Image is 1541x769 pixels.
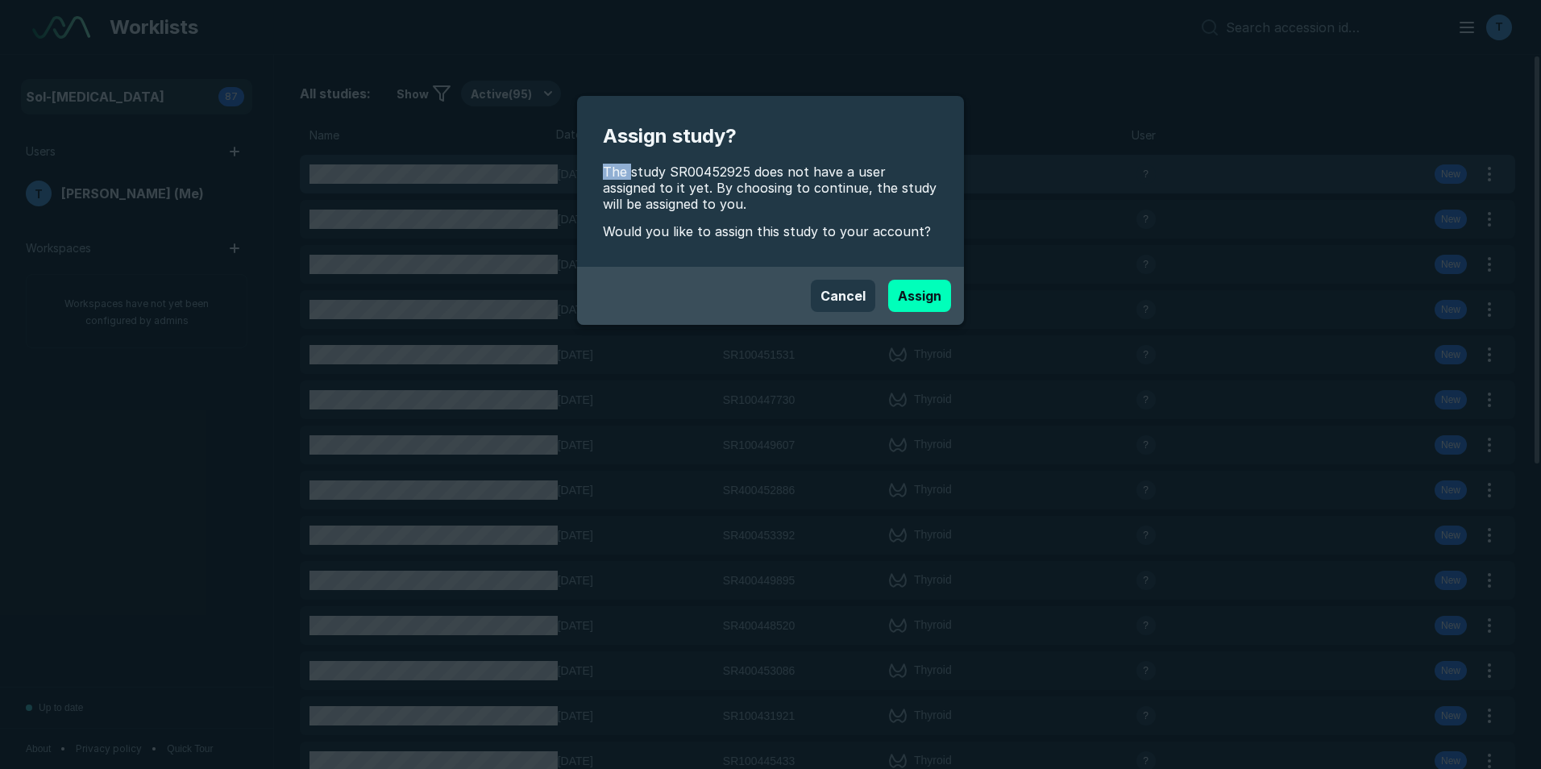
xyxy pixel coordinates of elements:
[603,164,938,212] span: The study SR00452925 does not have a user assigned to it yet. By choosing to continue, the study ...
[577,96,964,325] div: modal
[811,280,875,312] button: Cancel
[603,122,938,151] span: Assign study?
[888,280,951,312] button: Assign
[603,222,938,241] span: Would you like to assign this study to your account?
